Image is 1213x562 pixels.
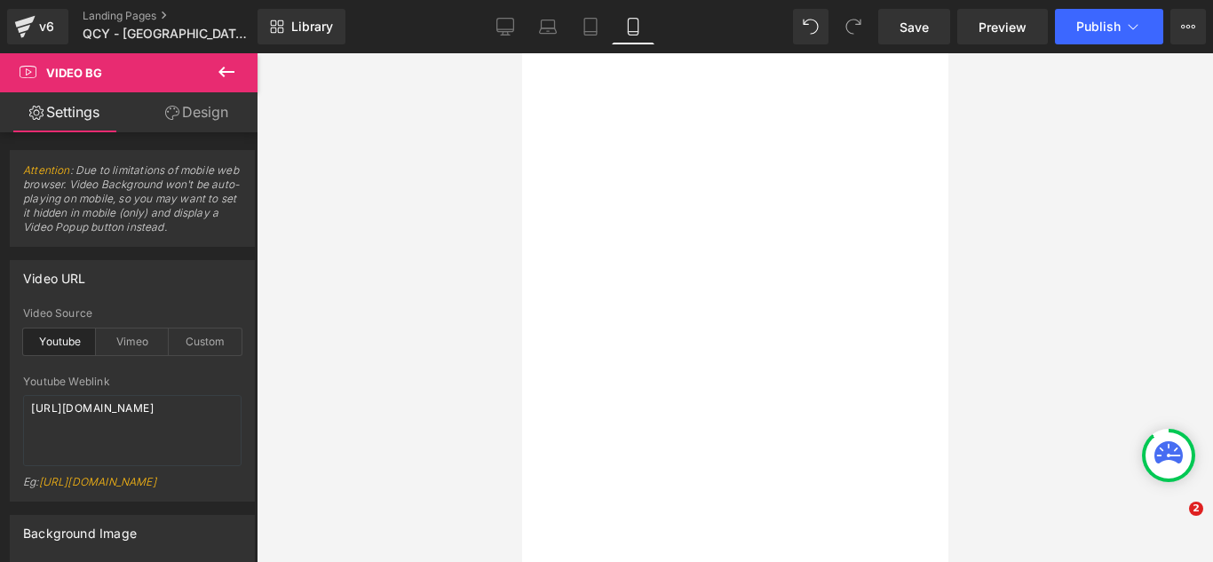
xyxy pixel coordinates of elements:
[46,66,102,80] span: Video Bg
[1170,9,1206,44] button: More
[569,9,612,44] a: Tablet
[23,261,86,286] div: Video URL
[36,15,58,38] div: v6
[23,163,242,246] span: : Due to limitations of mobile web browser. Video Background won't be auto-playing on mobile, so ...
[900,18,929,36] span: Save
[527,9,569,44] a: Laptop
[23,328,96,355] div: Youtube
[23,516,137,541] div: Background Image
[23,376,242,388] div: Youtube Weblink
[1076,20,1121,34] span: Publish
[1153,502,1195,544] iframe: Intercom live chat
[957,9,1048,44] a: Preview
[23,307,242,320] div: Video Source
[132,92,261,132] a: Design
[7,9,68,44] a: v6
[612,9,654,44] a: Mobile
[979,18,1027,36] span: Preview
[484,9,527,44] a: Desktop
[83,9,287,23] a: Landing Pages
[793,9,828,44] button: Undo
[836,9,871,44] button: Redo
[23,475,242,501] div: Eg:
[96,328,169,355] div: Vimeo
[291,19,333,35] span: Library
[169,328,242,355] div: Custom
[258,9,345,44] a: New Library
[1055,9,1163,44] button: Publish
[83,27,253,41] span: QCY - [GEOGRAPHIC_DATA]™ | A MAIOR [DATE][DATE] DA HISTÓRIA
[1189,502,1203,516] span: 2
[23,163,70,177] a: Attention
[39,475,156,488] a: [URL][DOMAIN_NAME]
